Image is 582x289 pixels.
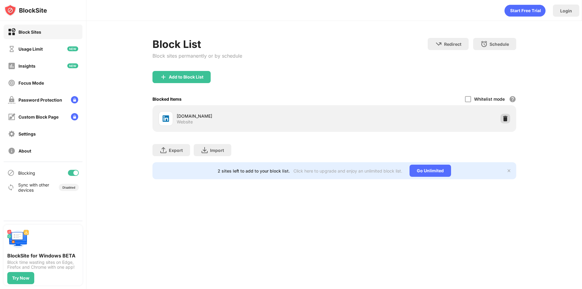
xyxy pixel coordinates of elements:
div: Block List [152,38,242,50]
img: favicons [162,115,169,122]
div: Login [560,8,572,13]
div: Try Now [12,276,29,281]
div: Go Unlimited [410,165,451,177]
div: Redirect [444,42,461,47]
img: push-desktop.svg [7,228,29,250]
div: Block sites permanently or by schedule [152,53,242,59]
div: [DOMAIN_NAME] [177,113,334,119]
div: About [18,148,31,153]
img: settings-off.svg [8,130,15,138]
div: 2 sites left to add to your block list. [218,168,290,173]
div: Schedule [490,42,509,47]
div: animation [504,5,546,17]
img: block-on.svg [8,28,15,36]
img: new-icon.svg [67,46,78,51]
div: Import [210,148,224,153]
div: Insights [18,63,35,69]
img: new-icon.svg [67,63,78,68]
img: blocking-icon.svg [7,169,15,176]
img: focus-off.svg [8,79,15,87]
div: Click here to upgrade and enjoy an unlimited block list. [293,168,402,173]
img: lock-menu.svg [71,113,78,120]
img: about-off.svg [8,147,15,155]
div: Password Protection [18,97,62,102]
div: Usage Limit [18,46,43,52]
img: sync-icon.svg [7,184,15,191]
img: time-usage-off.svg [8,45,15,53]
div: Block time wasting sites on Edge, Firefox and Chrome with one app! [7,260,79,270]
img: password-protection-off.svg [8,96,15,104]
div: Disabled [62,186,75,189]
div: Blocked Items [152,96,182,102]
div: Focus Mode [18,80,44,86]
div: Export [169,148,183,153]
img: x-button.svg [507,168,511,173]
div: Whitelist mode [474,96,505,102]
img: customize-block-page-off.svg [8,113,15,121]
img: lock-menu.svg [71,96,78,103]
img: insights-off.svg [8,62,15,70]
div: Add to Block List [169,75,203,79]
div: Custom Block Page [18,114,59,119]
div: Settings [18,131,36,136]
div: BlockSite for Windows BETA [7,253,79,259]
div: Blocking [18,170,35,176]
img: logo-blocksite.svg [4,4,47,16]
div: Website [177,119,193,125]
div: Sync with other devices [18,182,49,193]
div: Block Sites [18,29,41,35]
